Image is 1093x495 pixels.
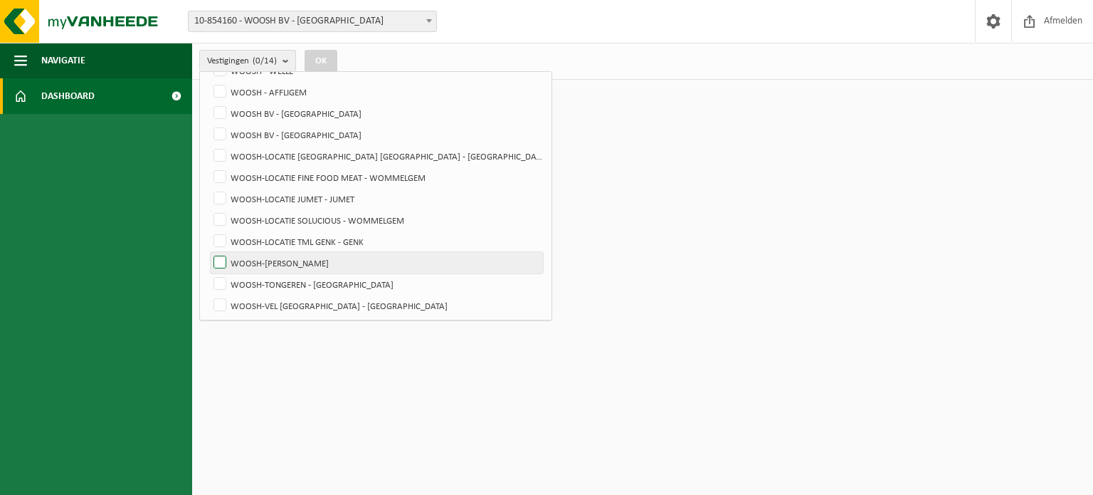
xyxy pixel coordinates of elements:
label: WOOSH-[PERSON_NAME] [211,252,543,273]
label: WOOSH-LOCATIE SOLUCIOUS - WOMMELGEM [211,209,543,231]
span: Dashboard [41,78,95,114]
span: 10-854160 - WOOSH BV - GENT [189,11,436,31]
button: Vestigingen(0/14) [199,50,296,71]
label: WOOSH-LOCATIE FINE FOOD MEAT - WOMMELGEM [211,167,543,188]
count: (0/14) [253,56,277,66]
label: WOOSH BV - [GEOGRAPHIC_DATA] [211,124,543,145]
label: WOOSH BV - [GEOGRAPHIC_DATA] [211,103,543,124]
button: OK [305,50,337,73]
label: WOOSH-LOCATIE TML GENK - GENK [211,231,543,252]
span: Navigatie [41,43,85,78]
label: WOOSH-TONGEREN - [GEOGRAPHIC_DATA] [211,273,543,295]
label: WOOSH - AFFLIGEM [211,81,543,103]
label: WOOSH-VEL [GEOGRAPHIC_DATA] - [GEOGRAPHIC_DATA] [211,295,543,316]
label: WOOSH-LOCATIE JUMET - JUMET [211,188,543,209]
span: 10-854160 - WOOSH BV - GENT [188,11,437,32]
label: WOOSH-LOCATIE [GEOGRAPHIC_DATA] [GEOGRAPHIC_DATA] - [GEOGRAPHIC_DATA] [211,145,543,167]
span: Vestigingen [207,51,277,72]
